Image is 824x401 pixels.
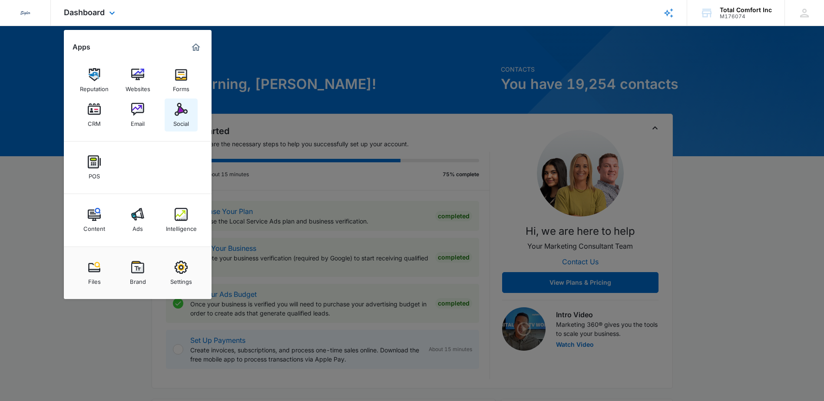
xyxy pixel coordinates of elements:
a: Content [78,204,111,237]
div: Files [88,274,101,285]
div: Reputation [80,81,109,92]
div: Websites [126,81,150,92]
a: Intelligence [165,204,198,237]
div: CRM [88,116,101,127]
a: Websites [121,64,154,97]
div: Brand [130,274,146,285]
div: POS [89,168,100,180]
div: account name [720,7,772,13]
a: Settings [165,256,198,289]
a: Files [78,256,111,289]
span: Dashboard [64,8,105,17]
img: Sigler Corporate [17,5,33,21]
div: Forms [173,81,189,92]
a: Forms [165,64,198,97]
a: Brand [121,256,154,289]
a: Social [165,99,198,131]
a: POS [78,151,111,184]
a: CRM [78,99,111,131]
div: Social [173,116,189,127]
div: Content [83,221,105,232]
div: account id [720,13,772,20]
h2: Apps [73,43,90,51]
a: Reputation [78,64,111,97]
div: Ads [132,221,143,232]
a: Ads [121,204,154,237]
a: Email [121,99,154,131]
div: Email [131,116,145,127]
div: Intelligence [166,221,197,232]
a: Marketing 360® Dashboard [189,40,203,54]
div: Settings [170,274,192,285]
